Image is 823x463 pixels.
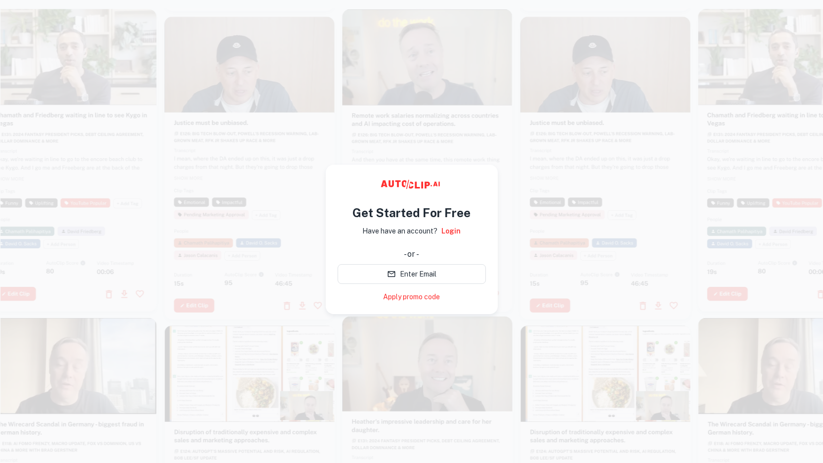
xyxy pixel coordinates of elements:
[383,292,440,302] a: Apply promo code
[362,226,437,236] p: Have have an account?
[441,226,461,236] a: Login
[404,248,419,260] div: - or -
[352,204,471,222] h4: Get Started For Free
[338,264,486,284] button: Enter Email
